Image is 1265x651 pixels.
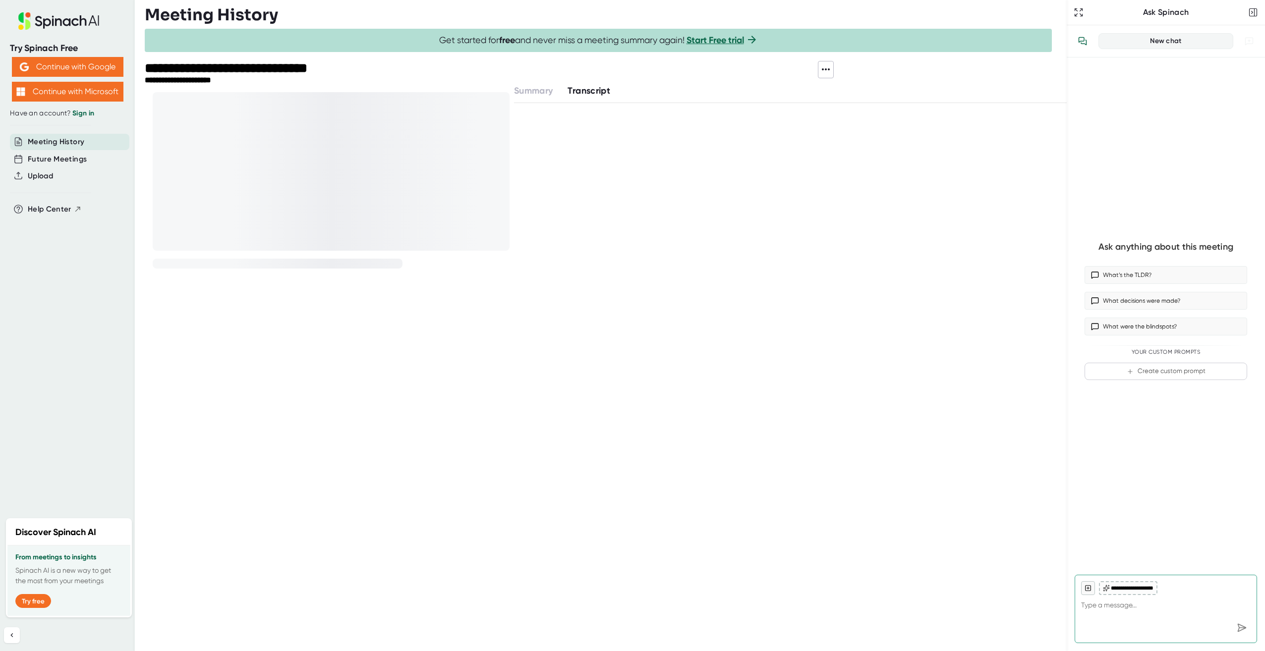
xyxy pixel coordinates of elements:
a: Start Free trial [687,35,744,46]
p: Spinach AI is a new way to get the most from your meetings [15,565,122,586]
a: Sign in [72,109,94,117]
button: Continue with Microsoft [12,82,123,102]
span: Transcript [568,85,610,96]
span: Summary [514,85,553,96]
button: Upload [28,170,53,182]
button: Summary [514,84,553,98]
button: Try free [15,594,51,608]
div: New chat [1105,37,1227,46]
button: What’s the TLDR? [1085,266,1247,284]
button: Collapse sidebar [4,627,20,643]
h3: From meetings to insights [15,553,122,561]
div: Try Spinach Free [10,43,125,54]
img: Aehbyd4JwY73AAAAAElFTkSuQmCC [20,62,29,71]
div: Send message [1233,619,1251,637]
h2: Discover Spinach AI [15,526,96,539]
button: Close conversation sidebar [1246,5,1260,19]
button: Meeting History [28,136,84,148]
span: Get started for and never miss a meeting summary again! [439,35,758,46]
button: Transcript [568,84,610,98]
button: What decisions were made? [1085,292,1247,310]
button: Expand to Ask Spinach page [1072,5,1086,19]
button: View conversation history [1073,31,1092,51]
span: Help Center [28,204,71,215]
button: Help Center [28,204,82,215]
b: free [499,35,515,46]
div: Your Custom Prompts [1085,349,1247,356]
h3: Meeting History [145,5,278,24]
button: Future Meetings [28,154,87,165]
div: Have an account? [10,109,125,118]
button: What were the blindspots? [1085,318,1247,335]
button: Continue with Google [12,57,123,77]
div: Ask anything about this meeting [1098,241,1233,253]
div: Ask Spinach [1086,7,1246,17]
button: Create custom prompt [1085,363,1247,380]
